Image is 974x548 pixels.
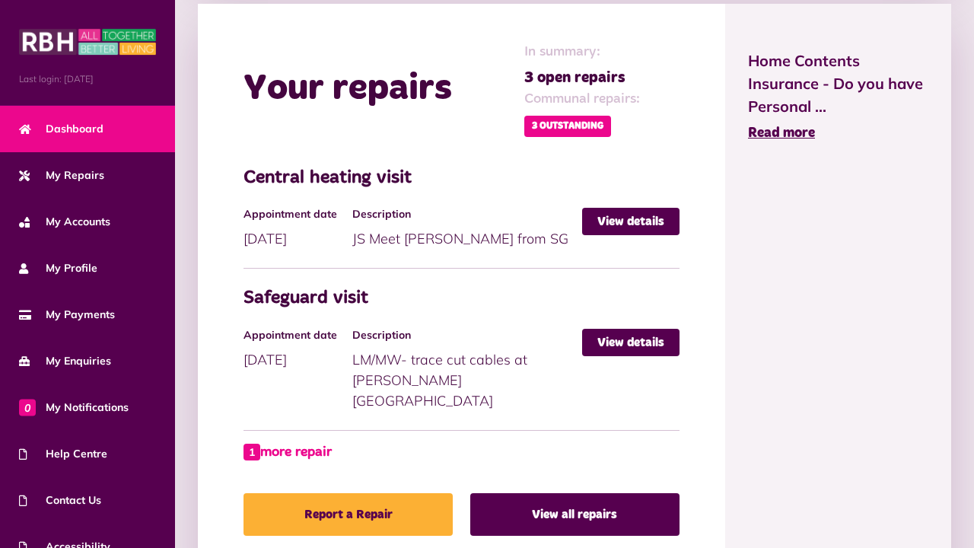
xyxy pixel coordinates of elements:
h3: Central heating visit [243,167,680,190]
img: MyRBH [19,27,156,57]
span: Contact Us [19,492,101,508]
a: 1 more repair [243,442,332,463]
span: My Notifications [19,400,129,416]
div: [DATE] [243,329,352,370]
h2: Your repairs [243,67,452,111]
a: View details [582,208,680,235]
div: JS Meet [PERSON_NAME] from SG [352,208,582,249]
span: Last login: [DATE] [19,72,156,86]
span: Read more [748,126,815,140]
span: Help Centre [19,446,107,462]
span: Home Contents Insurance - Do you have Personal ... [748,49,928,118]
a: Home Contents Insurance - Do you have Personal ... Read more [748,49,928,144]
h4: Description [352,329,575,342]
span: Dashboard [19,121,103,137]
div: [DATE] [243,208,352,249]
a: Report a Repair [243,493,453,536]
h4: Appointment date [243,208,345,221]
h3: Safeguard visit [243,288,680,310]
span: My Accounts [19,214,110,230]
div: LM/MW- trace cut cables at [PERSON_NAME][GEOGRAPHIC_DATA] [352,329,582,411]
span: My Payments [19,307,115,323]
span: In summary: [524,42,640,62]
span: My Repairs [19,167,104,183]
h4: Description [352,208,575,221]
span: My Profile [19,260,97,276]
span: Communal repairs: [524,89,640,110]
a: View all repairs [470,493,680,536]
span: My Enquiries [19,353,111,369]
h4: Appointment date [243,329,345,342]
span: 1 [243,444,260,460]
span: 0 [19,399,36,416]
a: View details [582,329,680,356]
span: 3 Outstanding [524,116,611,137]
span: 3 open repairs [524,66,640,89]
